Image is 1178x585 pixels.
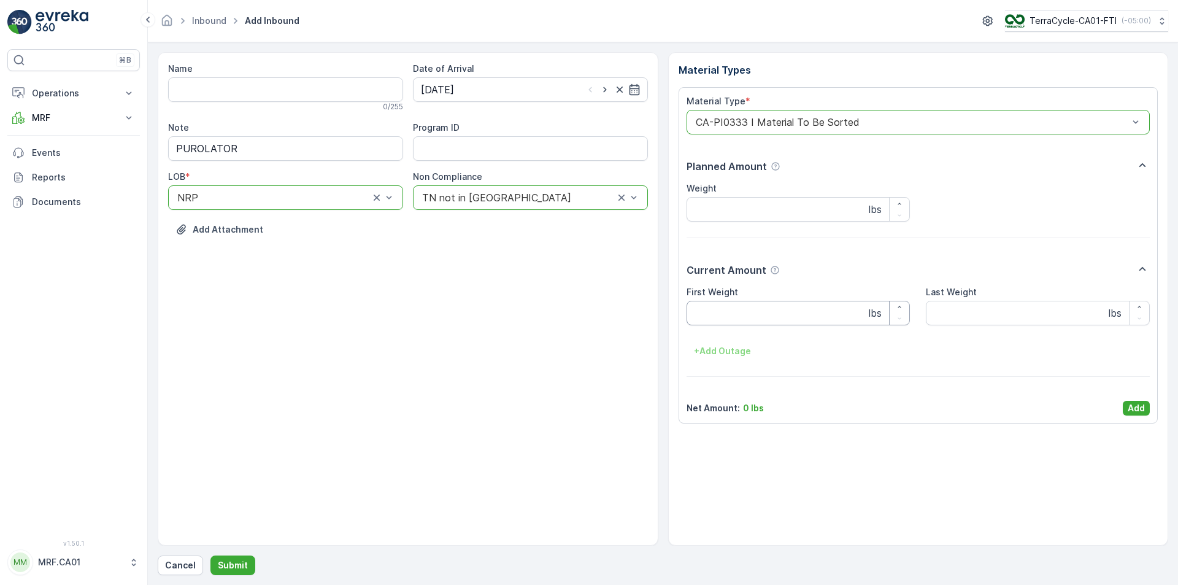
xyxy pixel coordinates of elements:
p: MRF.CA01 [38,556,123,568]
p: Planned Amount [687,159,767,174]
p: lbs [869,202,882,217]
img: TC_BVHiTW6.png [1005,14,1025,28]
label: Material Type [687,96,745,106]
button: TerraCycle-CA01-FTI(-05:00) [1005,10,1168,32]
label: Name [168,63,193,74]
img: logo [7,10,32,34]
p: MRF [32,112,115,124]
p: Submit [218,559,248,571]
button: +Add Outage [687,341,758,361]
button: MMMRF.CA01 [7,549,140,575]
p: TerraCycle-CA01-FTI [1030,15,1117,27]
a: Documents [7,190,140,214]
p: 0 / 255 [383,102,403,112]
div: Help Tooltip Icon [771,161,780,171]
a: Inbound [192,15,226,26]
p: Material Types [679,63,1158,77]
p: lbs [1109,306,1122,320]
label: Weight [687,183,717,193]
p: lbs [869,306,882,320]
p: ⌘B [119,55,131,65]
p: 0 lbs [743,402,764,414]
p: Documents [32,196,135,208]
a: Reports [7,165,140,190]
label: Note [168,122,189,133]
a: Events [7,141,140,165]
label: Program ID [413,122,460,133]
p: Events [32,147,135,159]
p: Add Attachment [193,223,263,236]
label: Non Compliance [413,171,482,182]
label: First Weight [687,287,738,297]
button: Add [1123,401,1150,416]
img: logo_light-DOdMpM7g.png [36,10,88,34]
p: Cancel [165,559,196,571]
button: Cancel [158,556,203,575]
p: Add [1128,402,1145,414]
button: Upload File [168,220,271,239]
label: Last Weight [926,287,977,297]
label: Date of Arrival [413,63,474,74]
p: Reports [32,171,135,184]
label: LOB [168,171,185,182]
a: Homepage [160,18,174,29]
input: dd/mm/yyyy [413,77,648,102]
p: ( -05:00 ) [1122,16,1151,26]
p: Current Amount [687,263,766,277]
p: Operations [32,87,115,99]
button: MRF [7,106,140,130]
button: Operations [7,81,140,106]
div: Help Tooltip Icon [770,265,780,275]
span: v 1.50.1 [7,540,140,547]
button: Submit [210,556,255,575]
span: Add Inbound [242,15,302,27]
p: + Add Outage [694,345,751,357]
div: MM [10,552,30,572]
p: Net Amount : [687,402,740,414]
